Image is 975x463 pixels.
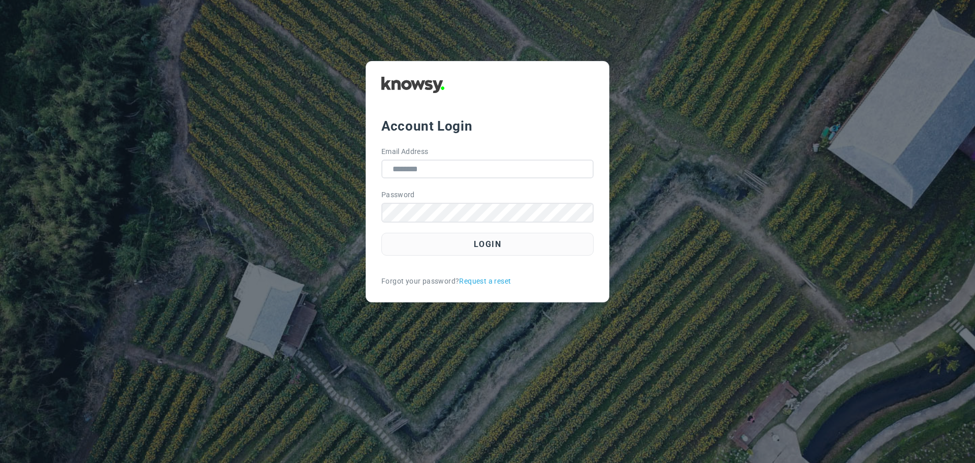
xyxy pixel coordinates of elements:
[381,233,594,256] button: Login
[459,276,511,287] a: Request a reset
[381,190,415,200] label: Password
[381,117,594,135] div: Account Login
[381,276,594,287] div: Forgot your password?
[381,146,429,157] label: Email Address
